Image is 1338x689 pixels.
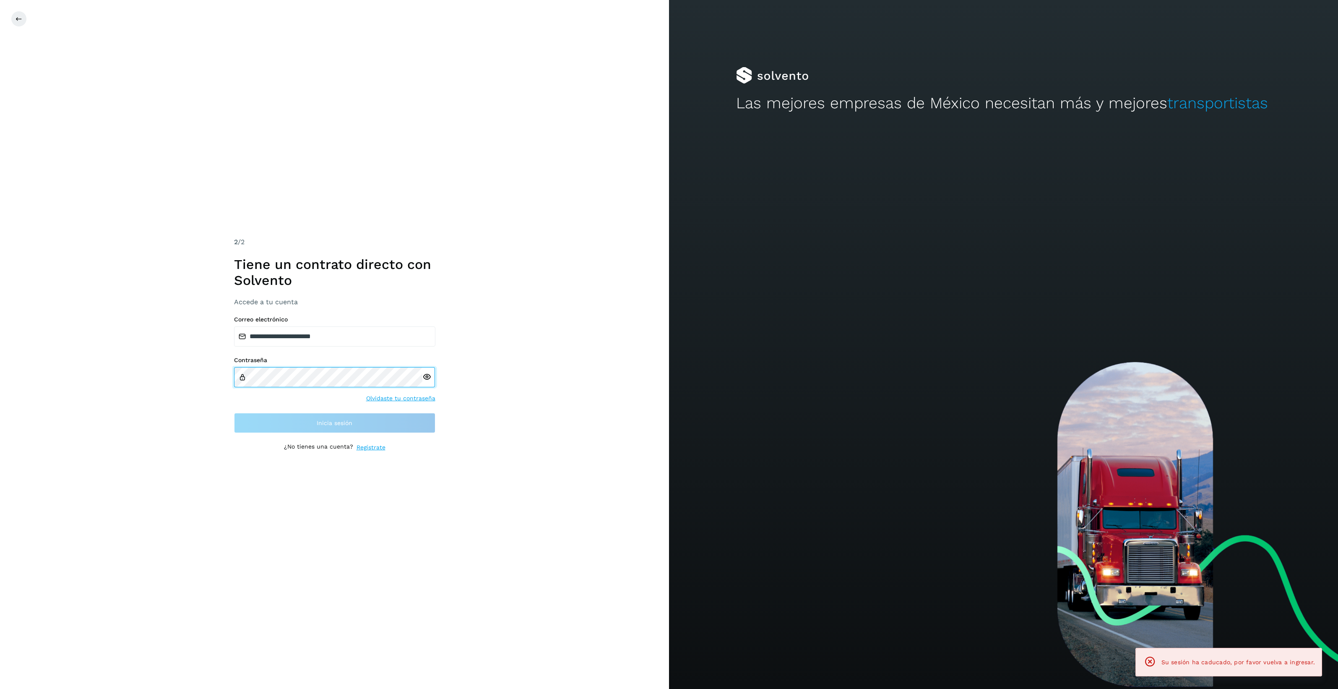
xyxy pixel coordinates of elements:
[234,316,435,323] label: Correo electrónico
[357,443,385,452] a: Regístrate
[234,238,238,246] span: 2
[317,420,352,426] span: Inicia sesión
[234,357,435,364] label: Contraseña
[366,394,435,403] a: Olvidaste tu contraseña
[284,443,353,452] p: ¿No tienes una cuenta?
[1167,94,1268,112] span: transportistas
[1161,659,1315,666] span: Su sesión ha caducado, por favor vuelva a ingresar.
[234,237,435,247] div: /2
[234,256,435,289] h1: Tiene un contrato directo con Solvento
[736,94,1271,112] h2: Las mejores empresas de México necesitan más y mejores
[234,298,435,306] h3: Accede a tu cuenta
[234,413,435,433] button: Inicia sesión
